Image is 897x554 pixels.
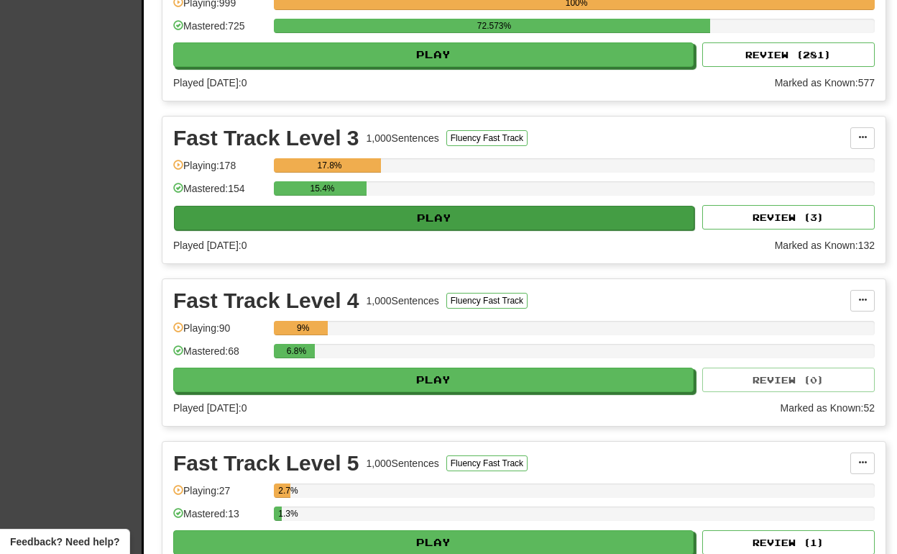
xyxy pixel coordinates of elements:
[278,344,315,358] div: 6.8%
[173,19,267,42] div: Mastered: 725
[173,344,267,368] div: Mastered: 68
[702,205,875,230] button: Review (3)
[278,321,328,335] div: 9%
[367,294,439,308] div: 1,000 Sentences
[702,368,875,392] button: Review (0)
[173,321,267,345] div: Playing: 90
[174,206,694,230] button: Play
[173,402,247,414] span: Played [DATE]: 0
[702,42,875,67] button: Review (281)
[173,368,694,392] button: Play
[278,19,709,33] div: 72.573%
[173,181,267,205] div: Mastered: 154
[278,181,366,196] div: 15.4%
[446,293,528,309] button: Fluency Fast Track
[278,483,290,498] div: 2.7%
[367,131,439,145] div: 1,000 Sentences
[173,290,359,312] div: Fast Track Level 4
[775,76,875,90] div: Marked as Known: 577
[173,158,267,182] div: Playing: 178
[173,42,694,67] button: Play
[278,158,381,173] div: 17.8%
[173,240,247,251] span: Played [DATE]: 0
[278,507,282,521] div: 1.3%
[775,238,875,253] div: Marked as Known: 132
[173,77,247,88] span: Played [DATE]: 0
[367,456,439,471] div: 1,000 Sentences
[780,401,875,415] div: Marked as Known: 52
[173,507,267,530] div: Mastered: 13
[173,127,359,149] div: Fast Track Level 3
[446,130,528,146] button: Fluency Fast Track
[173,453,359,474] div: Fast Track Level 5
[10,535,119,549] span: Open feedback widget
[173,483,267,507] div: Playing: 27
[446,455,528,471] button: Fluency Fast Track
